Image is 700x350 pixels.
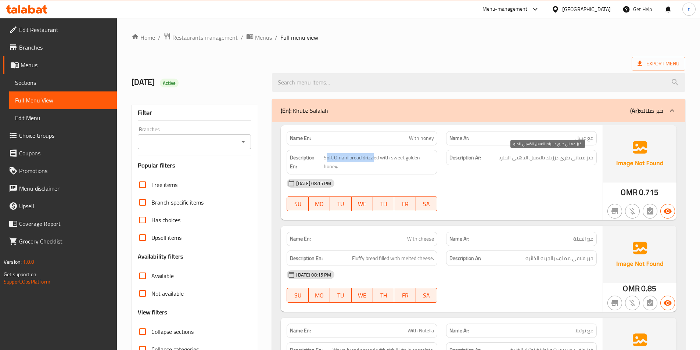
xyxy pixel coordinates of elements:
[4,257,22,267] span: Version:
[407,235,434,243] span: With cheese
[19,25,111,34] span: Edit Restaurant
[575,327,593,335] span: مع نوتيلا
[333,290,348,301] span: TU
[290,235,311,243] strong: Name En:
[641,281,657,296] span: 0.85
[3,197,117,215] a: Upsell
[376,290,391,301] span: TH
[3,21,117,39] a: Edit Restaurant
[275,33,277,42] li: /
[419,290,434,301] span: SA
[449,153,481,162] strong: Description Ar:
[625,204,640,219] button: Purchased item
[607,296,622,310] button: Not branch specific item
[397,199,413,209] span: FR
[525,254,593,263] span: خبز فلافي مملوء بالجبنة الذائبة
[416,196,437,211] button: SA
[643,296,657,310] button: Not has choices
[3,144,117,162] a: Coupons
[603,226,676,283] img: Ae5nvW7+0k+MAAAAAElFTkSuQmCC
[352,288,373,303] button: WE
[573,235,593,243] span: مع الجبنة
[138,252,184,261] h3: Availability filters
[660,204,675,219] button: Available
[290,254,323,263] strong: Description En:
[394,196,416,211] button: FR
[3,232,117,250] a: Grocery Checklist
[290,290,305,301] span: SU
[272,73,685,92] input: search
[23,257,34,267] span: 1.0.0
[643,204,657,219] button: Not has choices
[19,166,111,175] span: Promotions
[625,296,640,310] button: Purchased item
[164,33,238,42] a: Restaurants management
[324,153,434,171] span: Soft Omani bread drizzled with sweet golden honey.
[132,77,263,88] h2: [DATE]
[333,199,348,209] span: TU
[19,237,111,246] span: Grocery Checklist
[621,185,637,199] span: OMR
[562,5,611,13] div: [GEOGRAPHIC_DATA]
[373,196,394,211] button: TH
[151,216,180,224] span: Has choices
[172,33,238,42] span: Restaurants management
[416,288,437,303] button: SA
[9,109,117,127] a: Edit Menu
[290,199,305,209] span: SU
[15,78,111,87] span: Sections
[449,327,469,335] strong: Name Ar:
[355,199,370,209] span: WE
[293,271,334,278] span: [DATE] 08:15 PM
[246,33,272,42] a: Menus
[287,196,308,211] button: SU
[151,180,177,189] span: Free items
[138,105,251,121] div: Filter
[138,161,251,170] h3: Popular filters
[3,56,117,74] a: Menus
[151,198,204,207] span: Branch specific items
[287,288,308,303] button: SU
[4,270,37,279] span: Get support on:
[352,254,434,263] span: Fluffy bread filled with melted cheese.
[623,281,639,296] span: OMR
[290,327,311,335] strong: Name En:
[660,296,675,310] button: Available
[3,180,117,197] a: Menu disclaimer
[255,33,272,42] span: Menus
[158,33,161,42] li: /
[607,204,622,219] button: Not branch specific item
[373,288,394,303] button: TH
[9,74,117,91] a: Sections
[19,149,111,158] span: Coupons
[688,5,690,13] span: t
[19,202,111,210] span: Upsell
[397,290,413,301] span: FR
[151,271,174,280] span: Available
[355,290,370,301] span: WE
[330,288,351,303] button: TU
[241,33,243,42] li: /
[352,196,373,211] button: WE
[3,162,117,180] a: Promotions
[309,196,330,211] button: MO
[3,215,117,232] a: Coverage Report
[15,96,111,105] span: Full Menu View
[330,196,351,211] button: TU
[309,288,330,303] button: MO
[290,153,322,171] strong: Description En:
[449,254,481,263] strong: Description Ar:
[312,290,327,301] span: MO
[630,105,640,116] b: (Ar):
[408,327,434,335] span: With Nutella
[19,43,111,52] span: Branches
[160,80,179,87] span: Active
[132,33,685,42] nav: breadcrumb
[449,134,469,142] strong: Name Ar:
[4,277,50,286] a: Support.OpsPlatform
[160,79,179,87] div: Active
[281,106,328,115] p: Khubz Salalah
[312,199,327,209] span: MO
[9,91,117,109] a: Full Menu View
[19,219,111,228] span: Coverage Report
